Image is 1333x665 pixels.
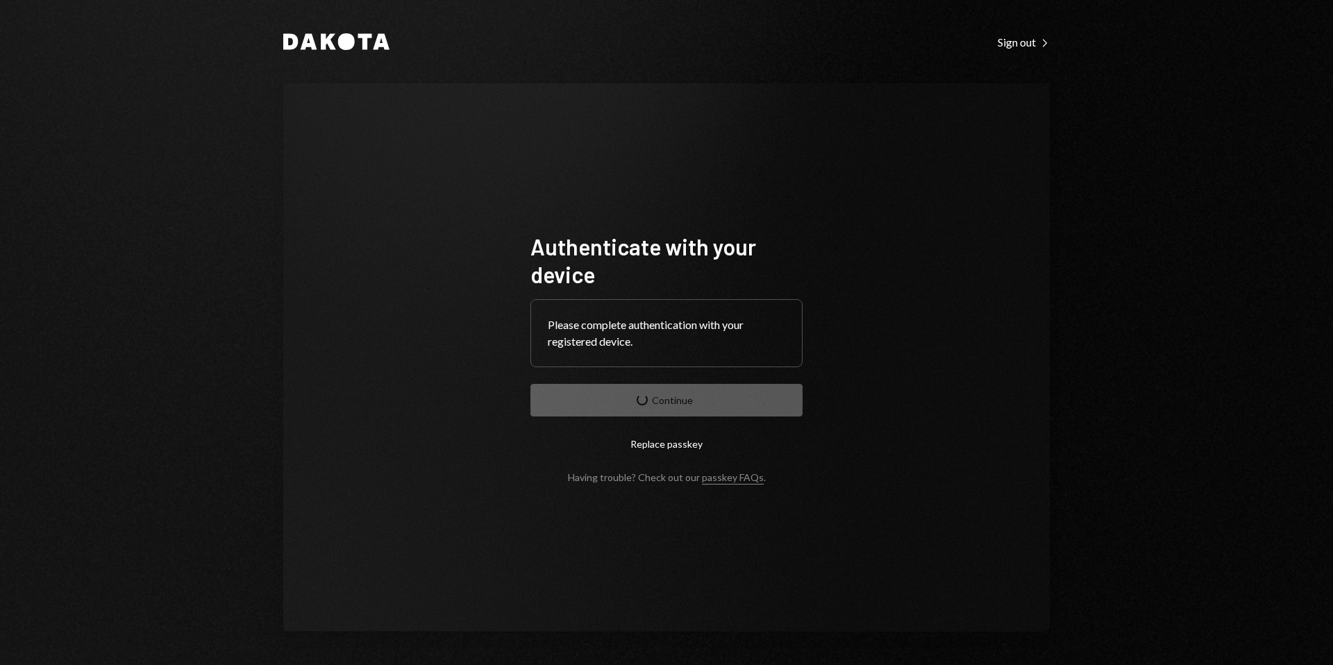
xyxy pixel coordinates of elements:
[702,471,764,485] a: passkey FAQs
[548,317,785,350] div: Please complete authentication with your registered device.
[568,471,766,483] div: Having trouble? Check out our .
[530,233,803,288] h1: Authenticate with your device
[998,35,1050,49] div: Sign out
[998,34,1050,49] a: Sign out
[530,428,803,460] button: Replace passkey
